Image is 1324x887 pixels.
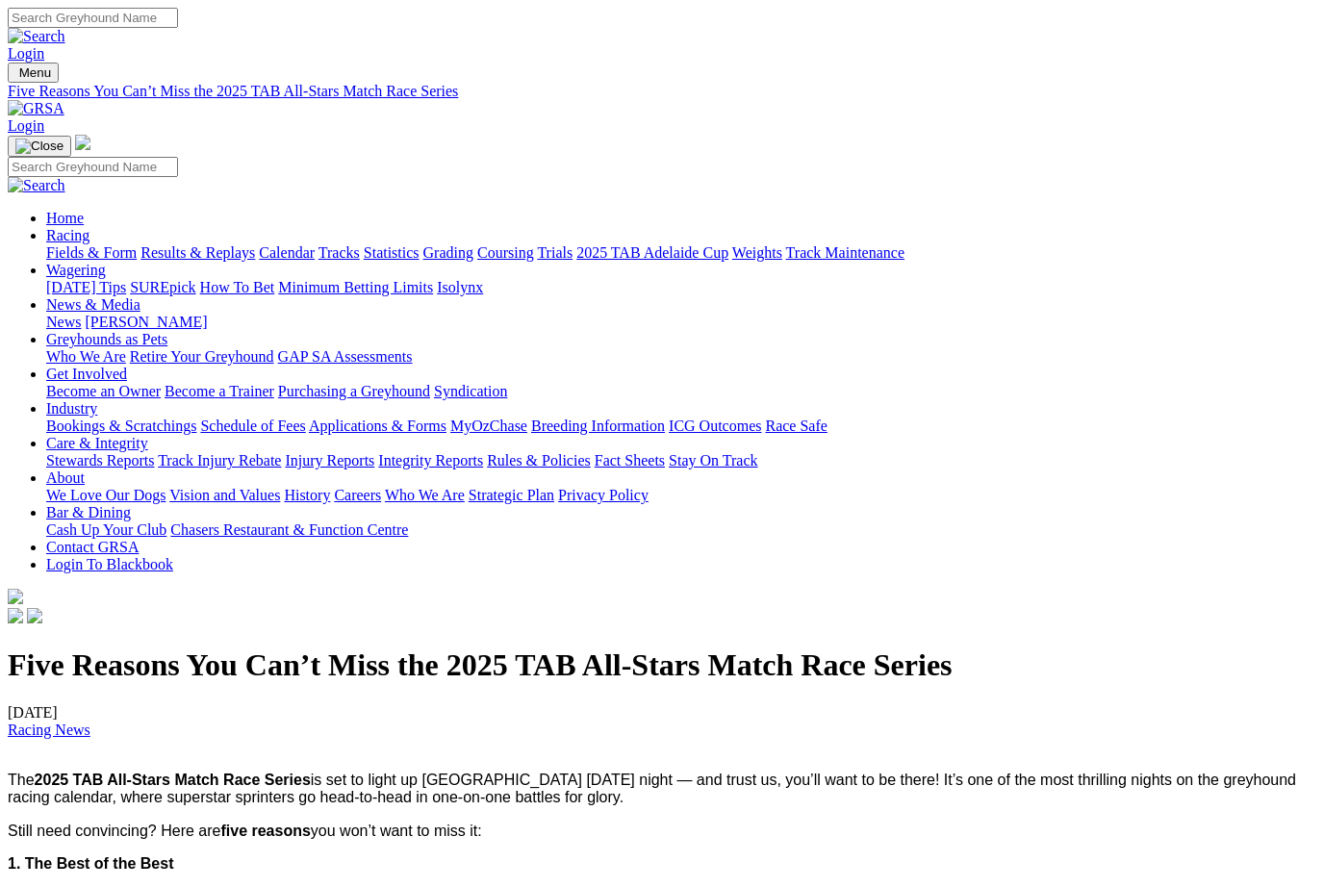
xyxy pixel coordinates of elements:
a: Care & Integrity [46,435,148,451]
a: News & Media [46,296,140,313]
a: Who We Are [385,487,465,503]
div: Get Involved [46,383,1316,400]
a: Login [8,45,44,62]
div: Wagering [46,279,1316,296]
a: Stewards Reports [46,452,154,469]
a: Become an Owner [46,383,161,399]
span: Menu [19,65,51,80]
a: Login To Blackbook [46,556,173,572]
div: Care & Integrity [46,452,1316,469]
div: News & Media [46,314,1316,331]
span: The is set to light up [GEOGRAPHIC_DATA] [DATE] night — and trust us, you’ll want to be there! It... [8,772,1296,805]
a: Stay On Track [669,452,757,469]
a: Racing News [8,722,90,738]
span: [DATE] [8,704,90,738]
a: Fields & Form [46,244,137,261]
a: Cash Up Your Club [46,521,166,538]
a: Contact GRSA [46,539,139,555]
a: Injury Reports [285,452,374,469]
a: Tracks [318,244,360,261]
button: Toggle navigation [8,63,59,83]
a: Home [46,210,84,226]
a: Privacy Policy [558,487,649,503]
a: We Love Our Dogs [46,487,165,503]
a: Isolynx [437,279,483,295]
a: Track Injury Rebate [158,452,281,469]
a: Industry [46,400,97,417]
img: twitter.svg [27,608,42,623]
a: Get Involved [46,366,127,382]
span: Still need convincing? Here are you won’t want to miss it: [8,823,482,839]
a: Results & Replays [140,244,255,261]
a: Bookings & Scratchings [46,418,196,434]
a: Strategic Plan [469,487,554,503]
a: Statistics [364,244,420,261]
img: GRSA [8,100,64,117]
a: ICG Outcomes [669,418,761,434]
a: About [46,469,85,486]
a: Five Reasons You Can’t Miss the 2025 TAB All-Stars Match Race Series [8,83,1316,100]
a: Wagering [46,262,106,278]
a: Fact Sheets [595,452,665,469]
a: Syndication [434,383,507,399]
a: Calendar [259,244,315,261]
b: 2025 TAB All-Stars Match Race Series [35,772,311,788]
img: Search [8,28,65,45]
img: Close [15,139,64,154]
input: Search [8,157,178,177]
a: MyOzChase [450,418,527,434]
input: Search [8,8,178,28]
img: logo-grsa-white.png [75,135,90,150]
h1: Five Reasons You Can’t Miss the 2025 TAB All-Stars Match Race Series [8,647,1316,683]
a: Grading [423,244,473,261]
a: Rules & Policies [487,452,591,469]
a: Weights [732,244,782,261]
a: GAP SA Assessments [278,348,413,365]
a: Retire Your Greyhound [130,348,274,365]
a: Race Safe [765,418,827,434]
a: Trials [537,244,573,261]
a: News [46,314,81,330]
b: five reasons [220,823,310,839]
a: History [284,487,330,503]
a: Integrity Reports [378,452,483,469]
img: Search [8,177,65,194]
a: Minimum Betting Limits [278,279,433,295]
a: Coursing [477,244,534,261]
a: Who We Are [46,348,126,365]
a: 2025 TAB Adelaide Cup [576,244,728,261]
a: Bar & Dining [46,504,131,520]
a: Login [8,117,44,134]
a: Purchasing a Greyhound [278,383,430,399]
a: Track Maintenance [786,244,904,261]
a: Chasers Restaurant & Function Centre [170,521,408,538]
a: Greyhounds as Pets [46,331,167,347]
div: Racing [46,244,1316,262]
a: [DATE] Tips [46,279,126,295]
a: Careers [334,487,381,503]
div: Greyhounds as Pets [46,348,1316,366]
a: [PERSON_NAME] [85,314,207,330]
a: Vision and Values [169,487,280,503]
div: About [46,487,1316,504]
a: Become a Trainer [165,383,274,399]
img: logo-grsa-white.png [8,589,23,604]
div: Industry [46,418,1316,435]
a: Schedule of Fees [200,418,305,434]
a: Applications & Forms [309,418,446,434]
a: Breeding Information [531,418,665,434]
img: facebook.svg [8,608,23,623]
a: How To Bet [200,279,275,295]
b: 1. The Best of the Best [8,855,173,872]
div: Bar & Dining [46,521,1316,539]
a: Racing [46,227,89,243]
button: Toggle navigation [8,136,71,157]
a: SUREpick [130,279,195,295]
